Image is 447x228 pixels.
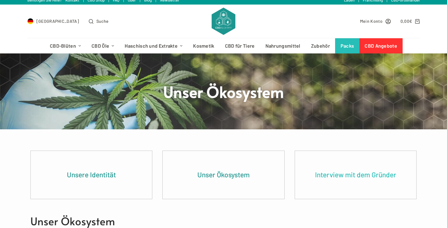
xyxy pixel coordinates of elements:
nav: Header-Menü [44,38,402,53]
a: Interview mit dem Gründer [295,151,416,199]
a: Packs [335,38,359,53]
a: Unsere Identität [31,151,152,199]
a: Unser Ökosystem [163,151,284,199]
span: € [409,19,412,24]
a: Zubehör [306,38,335,53]
span: Mein Konto [360,18,383,25]
a: CBD für Tiere [220,38,260,53]
button: Open search form [89,18,109,25]
a: Shopping cart [400,18,420,25]
span: [GEOGRAPHIC_DATA] [36,18,79,25]
img: DE Flag [27,18,33,24]
a: Select Country [27,18,79,25]
img: CBD Alchemy [212,8,235,35]
a: Mein Konto [360,18,391,25]
h2: Unser Ökosystem [30,216,417,226]
a: Haschisch und Extrakte [120,38,188,53]
a: Kosmetik [188,38,220,53]
span: Suche [96,18,109,25]
a: CBD Öle [86,38,120,53]
a: CBD-Blüten [44,38,86,53]
a: CBD Angebote [359,38,403,53]
h1: Unser Ökosystem [109,82,338,101]
bdi: 0,00 [400,19,412,24]
a: Nahrungsmittel [260,38,306,53]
